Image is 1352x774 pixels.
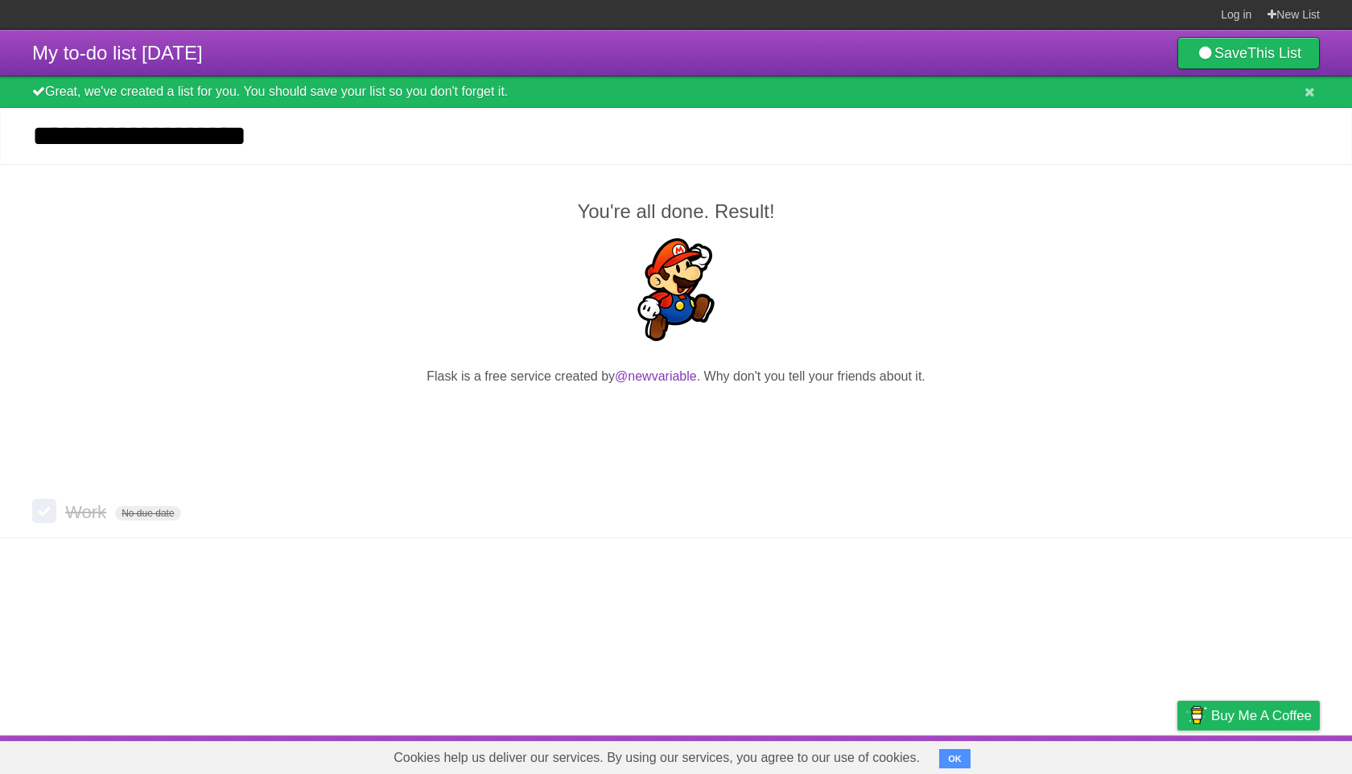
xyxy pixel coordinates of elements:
[939,749,971,768] button: OK
[1247,45,1301,61] b: This List
[1102,739,1137,770] a: Terms
[963,739,997,770] a: About
[32,42,203,64] span: My to-do list [DATE]
[1218,739,1320,770] a: Suggest a feature
[615,369,697,383] a: @newvariable
[32,499,56,523] label: Done
[32,367,1320,386] p: Flask is a free service created by . Why don't you tell your friends about it.
[65,502,110,522] span: Work
[1156,739,1198,770] a: Privacy
[377,742,936,774] span: Cookies help us deliver our services. By using our services, you agree to our use of cookies.
[1211,702,1312,730] span: Buy me a coffee
[624,238,728,341] img: Super Mario
[1016,739,1082,770] a: Developers
[1185,702,1207,729] img: Buy me a coffee
[1177,37,1320,69] a: SaveThis List
[115,506,180,521] span: No due date
[647,406,706,429] iframe: X Post Button
[1177,701,1320,731] a: Buy me a coffee
[32,197,1320,226] h2: You're all done. Result!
